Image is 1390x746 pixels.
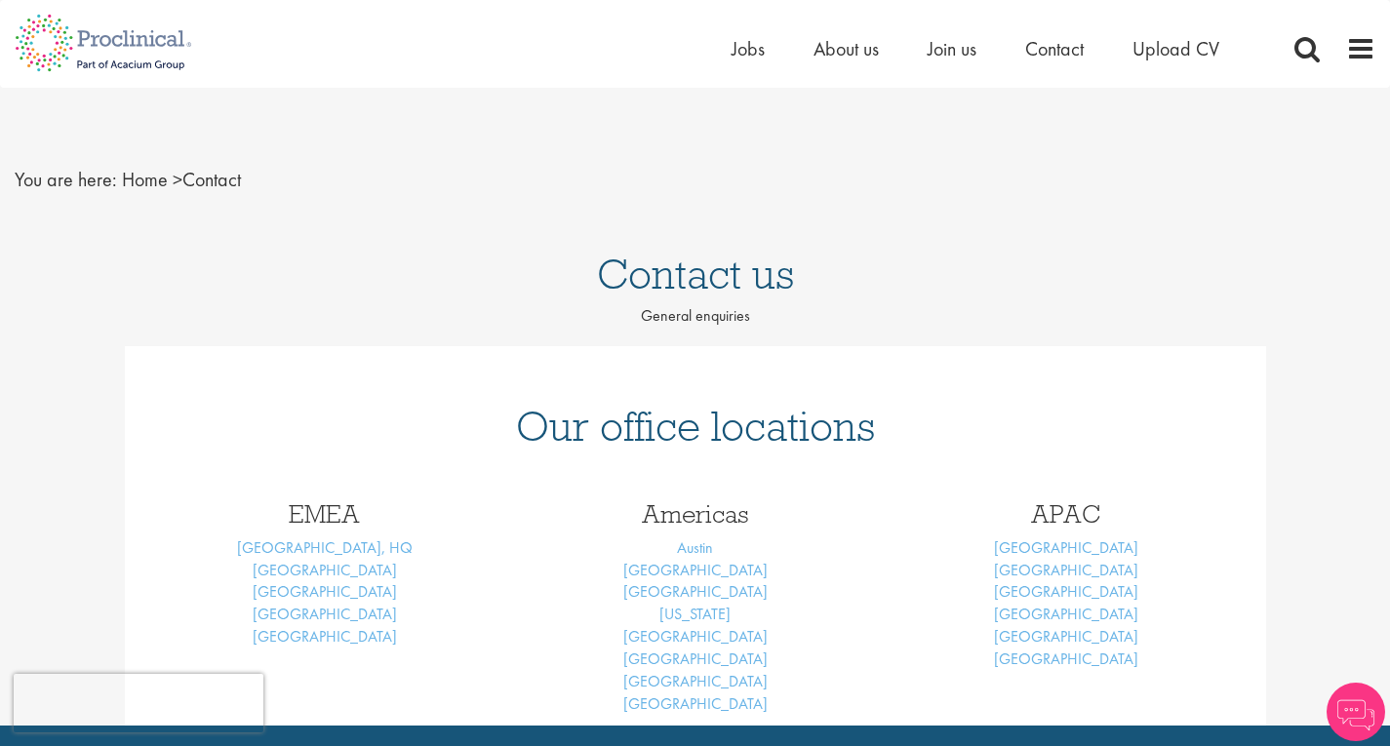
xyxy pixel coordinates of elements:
a: [GEOGRAPHIC_DATA] [253,604,397,624]
a: Join us [928,36,976,61]
a: Upload CV [1132,36,1219,61]
a: [GEOGRAPHIC_DATA] [253,581,397,602]
span: > [173,167,182,192]
img: Chatbot [1327,683,1385,741]
span: Contact [122,167,241,192]
h3: EMEA [154,501,496,527]
a: [GEOGRAPHIC_DATA] [253,560,397,580]
a: [GEOGRAPHIC_DATA] [994,648,1138,669]
a: About us [814,36,879,61]
a: Austin [677,537,713,558]
h3: APAC [895,501,1237,527]
a: [GEOGRAPHIC_DATA] [623,648,768,669]
a: [GEOGRAPHIC_DATA] [623,560,768,580]
a: [GEOGRAPHIC_DATA] [623,626,768,647]
a: Contact [1025,36,1084,61]
a: [GEOGRAPHIC_DATA] [994,537,1138,558]
h3: Americas [525,501,866,527]
a: [GEOGRAPHIC_DATA] [623,693,768,714]
a: [GEOGRAPHIC_DATA] [623,581,768,602]
a: [GEOGRAPHIC_DATA] [994,604,1138,624]
a: [GEOGRAPHIC_DATA] [994,581,1138,602]
span: You are here: [15,167,117,192]
a: [GEOGRAPHIC_DATA], HQ [237,537,413,558]
a: [GEOGRAPHIC_DATA] [994,626,1138,647]
a: [GEOGRAPHIC_DATA] [994,560,1138,580]
a: breadcrumb link to Home [122,167,168,192]
a: Jobs [732,36,765,61]
a: [GEOGRAPHIC_DATA] [623,671,768,691]
iframe: reCAPTCHA [14,674,263,732]
h1: Our office locations [154,405,1237,448]
a: [GEOGRAPHIC_DATA] [253,626,397,647]
a: [US_STATE] [659,604,731,624]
